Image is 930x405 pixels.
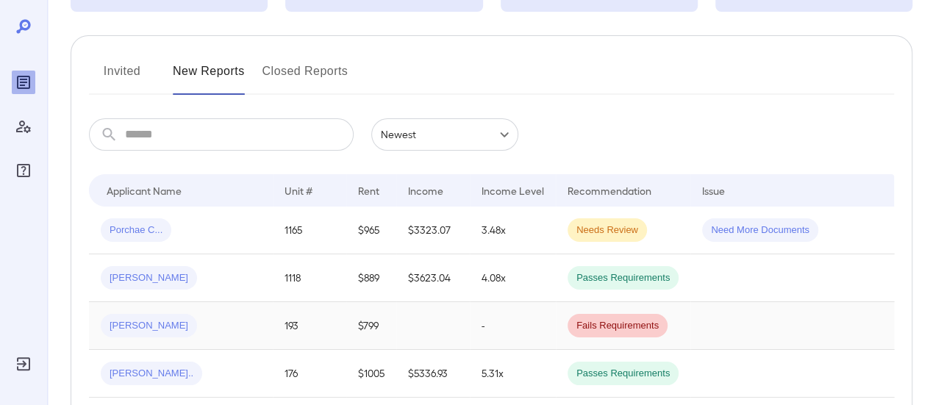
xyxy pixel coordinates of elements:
div: Issue [702,182,726,199]
button: Closed Reports [262,60,348,95]
span: [PERSON_NAME] [101,319,197,333]
td: $5336.93 [396,350,470,398]
td: $965 [346,207,396,254]
div: Income [408,182,443,199]
span: Porchae C... [101,223,171,237]
div: Newest [371,118,518,151]
span: Need More Documents [702,223,818,237]
button: New Reports [173,60,245,95]
div: Reports [12,71,35,94]
td: 1165 [273,207,346,254]
div: Recommendation [568,182,651,199]
span: Passes Requirements [568,367,679,381]
div: Log Out [12,352,35,376]
div: Unit # [285,182,312,199]
td: 1118 [273,254,346,302]
div: Manage Users [12,115,35,138]
span: Fails Requirements [568,319,668,333]
div: Rent [358,182,382,199]
button: Invited [89,60,155,95]
td: 3.48x [470,207,556,254]
span: [PERSON_NAME] [101,271,197,285]
td: 5.31x [470,350,556,398]
div: Income Level [482,182,544,199]
div: Applicant Name [107,182,182,199]
td: 176 [273,350,346,398]
span: Needs Review [568,223,647,237]
td: 4.08x [470,254,556,302]
td: $799 [346,302,396,350]
td: $3323.07 [396,207,470,254]
td: $1005 [346,350,396,398]
span: [PERSON_NAME].. [101,367,202,381]
div: FAQ [12,159,35,182]
td: - [470,302,556,350]
td: 193 [273,302,346,350]
td: $3623.04 [396,254,470,302]
td: $889 [346,254,396,302]
span: Passes Requirements [568,271,679,285]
